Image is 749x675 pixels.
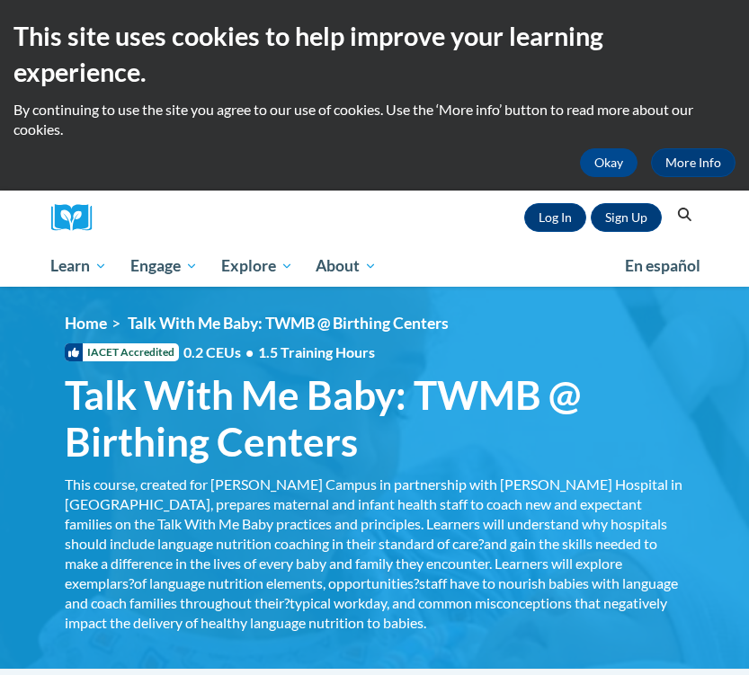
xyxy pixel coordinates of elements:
[613,247,712,285] a: En español
[258,343,375,360] span: 1.5 Training Hours
[128,314,449,333] span: Talk With Me Baby: TWMB @ Birthing Centers
[580,148,638,177] button: Okay
[130,255,198,277] span: Engage
[65,343,179,361] span: IACET Accredited
[13,18,736,91] h2: This site uses cookies to help improve your learning experience.
[51,204,105,232] a: Cox Campus
[119,245,210,287] a: Engage
[316,255,377,277] span: About
[40,245,120,287] a: Learn
[671,204,698,226] button: Search
[591,203,662,232] a: Register
[50,255,107,277] span: Learn
[51,204,105,232] img: Logo brand
[210,245,305,287] a: Explore
[13,100,736,139] p: By continuing to use the site you agree to our use of cookies. Use the ‘More info’ button to read...
[221,255,293,277] span: Explore
[625,256,700,275] span: En español
[304,245,388,287] a: About
[651,148,736,177] a: More Info
[183,342,375,362] span: 0.2 CEUs
[38,245,712,287] div: Main menu
[65,475,685,633] div: This course, created for [PERSON_NAME] Campus in partnership with [PERSON_NAME] Hospital in [GEOG...
[245,343,254,360] span: •
[65,371,685,466] span: Talk With Me Baby: TWMB @ Birthing Centers
[524,203,586,232] a: Log In
[65,314,107,333] a: Home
